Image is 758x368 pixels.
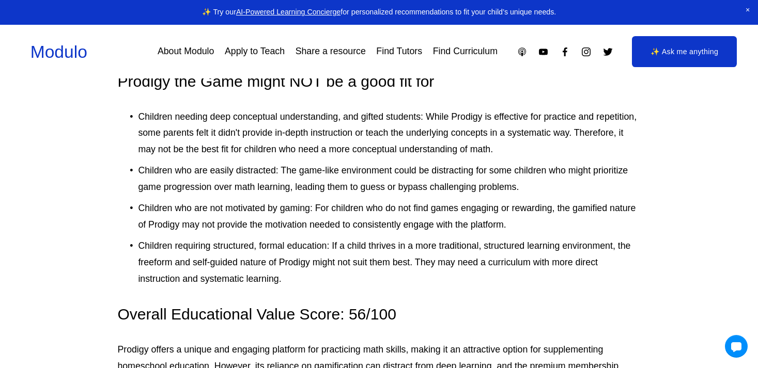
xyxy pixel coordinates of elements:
[602,46,613,57] a: Twitter
[138,200,640,233] p: Children who are not motivated by gaming: For children who do not find games engaging or rewardin...
[225,43,285,61] a: Apply to Teach
[117,304,640,325] h3: Overall Educational Value Score: 56/100
[296,43,366,61] a: Share a resource
[632,36,736,67] a: ✨ Ask me anything
[138,163,640,196] p: Children who are easily distracted: The game-like environment could be distracting for some child...
[376,43,422,61] a: Find Tutors
[433,43,498,61] a: Find Curriculum
[560,46,570,57] a: Facebook
[158,43,214,61] a: About Modulo
[581,46,592,57] a: Instagram
[138,238,640,287] p: Children requiring structured, formal education: If a child thrives in a more traditional, struct...
[138,109,640,158] p: Children needing deep conceptual understanding, and gifted students: While Prodigy is effective f...
[517,46,528,57] a: Apple Podcasts
[236,8,341,16] a: AI-Powered Learning Concierge
[538,46,549,57] a: YouTube
[30,42,87,61] a: Modulo
[117,71,640,92] h3: Prodigy the Game might NOT be a good fit for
